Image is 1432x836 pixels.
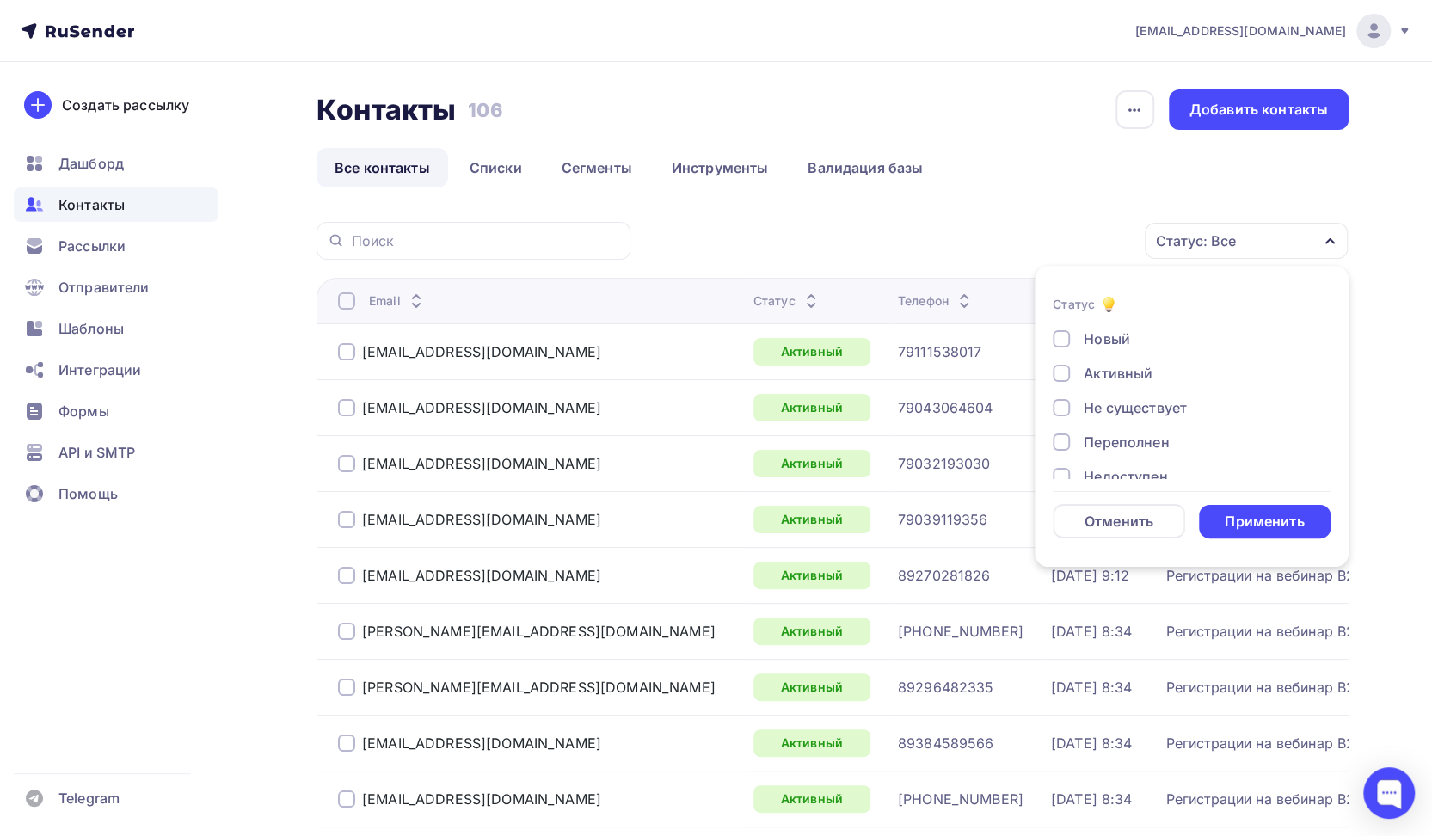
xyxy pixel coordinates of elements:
[1165,623,1363,640] a: Регистрации на вебинар B2B
[1084,329,1130,349] div: Новый
[362,343,601,360] a: [EMAIL_ADDRESS][DOMAIN_NAME]
[898,567,991,584] a: 89270281826
[1051,679,1133,696] a: [DATE] 8:34
[14,146,218,181] a: Дашборд
[14,394,218,428] a: Формы
[898,511,988,528] a: 79039119356
[753,673,870,701] a: Активный
[1189,100,1328,120] div: Добавить контакты
[1084,432,1169,452] div: Переполнен
[1165,679,1363,696] div: Регистрации на вебинар B2B
[753,292,821,310] div: Статус
[58,483,118,504] span: Помощь
[362,399,601,416] a: [EMAIL_ADDRESS][DOMAIN_NAME]
[352,231,620,250] input: Поиск
[58,401,109,421] span: Формы
[317,93,456,127] h2: Контакты
[1084,397,1187,418] div: Не существует
[1051,567,1130,584] div: [DATE] 9:12
[753,394,870,421] a: Активный
[753,506,870,533] a: Активный
[753,338,870,366] a: Активный
[362,455,601,472] a: [EMAIL_ADDRESS][DOMAIN_NAME]
[58,236,126,256] span: Рассылки
[1084,466,1167,487] div: Недоступен
[369,292,427,310] div: Email
[362,679,716,696] a: [PERSON_NAME][EMAIL_ADDRESS][DOMAIN_NAME]
[58,277,150,298] span: Отправители
[898,399,993,416] a: 79043064604
[58,318,124,339] span: Шаблоны
[753,729,870,757] a: Активный
[1084,363,1152,384] div: Активный
[1035,266,1349,567] ul: Статус: Все
[790,148,941,187] a: Валидация базы
[898,679,994,696] a: 89296482335
[58,442,135,463] span: API и SMTP
[1156,231,1236,251] div: Статус: Все
[1051,790,1133,808] a: [DATE] 8:34
[452,148,540,187] a: Списки
[753,785,870,813] div: Активный
[58,788,120,808] span: Telegram
[1144,222,1349,260] button: Статус: Все
[58,194,125,215] span: Контакты
[362,735,601,752] a: [EMAIL_ADDRESS][DOMAIN_NAME]
[58,360,141,380] span: Интеграции
[1165,735,1363,752] div: Регистрации на вебинар B2B
[753,618,870,645] a: Активный
[1053,296,1095,313] div: Статус
[362,790,601,808] a: [EMAIL_ADDRESS][DOMAIN_NAME]
[362,623,716,640] a: [PERSON_NAME][EMAIL_ADDRESS][DOMAIN_NAME]
[14,311,218,346] a: Шаблоны
[1051,735,1133,752] a: [DATE] 8:34
[753,450,870,477] a: Активный
[14,187,218,222] a: Контакты
[14,270,218,304] a: Отправители
[317,148,448,187] a: Все контакты
[898,455,991,472] a: 79032193030
[1165,790,1363,808] a: Регистрации на вебинар B2B
[898,623,1023,640] a: [PHONE_NUMBER]
[1135,22,1346,40] span: [EMAIL_ADDRESS][DOMAIN_NAME]
[898,343,982,360] div: 79111538017
[1051,623,1133,640] a: [DATE] 8:34
[362,567,601,584] a: [EMAIL_ADDRESS][DOMAIN_NAME]
[753,562,870,589] a: Активный
[898,735,994,752] a: 89384589566
[14,229,218,263] a: Рассылки
[1225,512,1304,532] div: Применить
[1165,567,1363,584] div: Регистрации на вебинар B2B
[468,98,502,122] h3: 106
[362,511,601,528] a: [EMAIL_ADDRESS][DOMAIN_NAME]
[654,148,787,187] a: Инструменты
[898,790,1023,808] a: [PHONE_NUMBER]
[544,148,650,187] a: Сегменты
